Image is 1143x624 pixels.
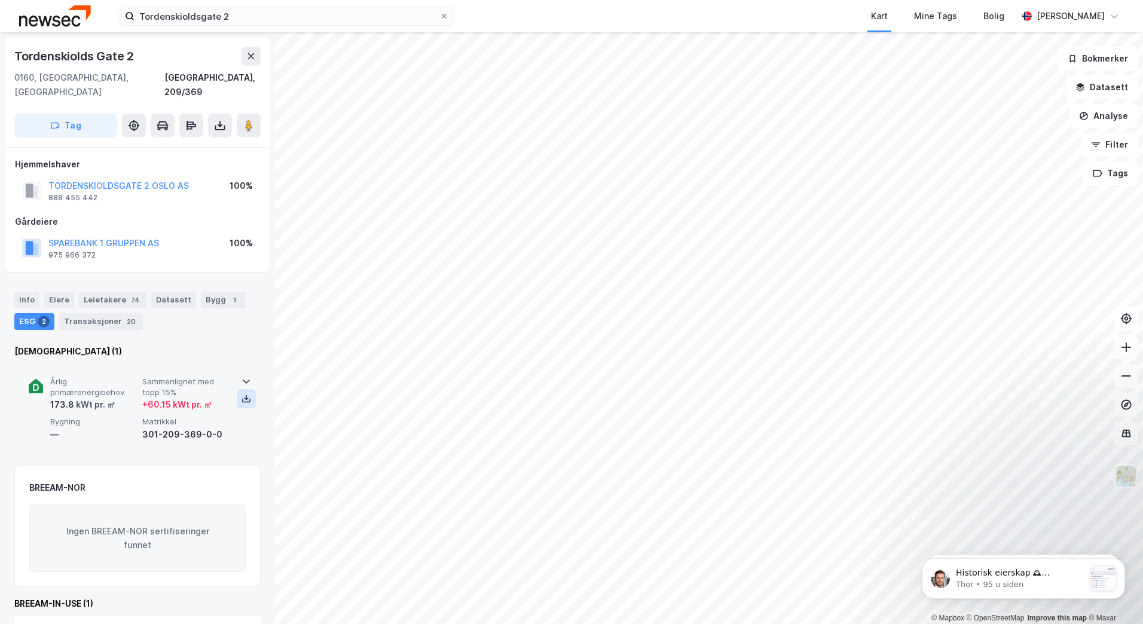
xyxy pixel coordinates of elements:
[135,7,439,25] input: Søk på adresse, matrikkel, gårdeiere, leietakere eller personer
[129,294,142,306] div: 74
[29,481,85,495] div: BREEAM-NOR
[14,313,54,330] div: ESG
[79,292,146,308] div: Leietakere
[50,427,137,442] div: —
[14,71,164,99] div: 0160, [GEOGRAPHIC_DATA], [GEOGRAPHIC_DATA]
[142,417,230,427] span: Matrikkel
[19,5,91,26] img: newsec-logo.f6e21ccffca1b3a03d2d.png
[914,9,957,23] div: Mine Tags
[201,292,245,308] div: Bygg
[228,294,240,306] div: 1
[38,316,50,328] div: 2
[142,427,230,442] div: 301-209-369-0-0
[59,313,143,330] div: Transaksjoner
[1058,47,1138,71] button: Bokmerker
[931,614,964,622] a: Mapbox
[230,179,253,193] div: 100%
[74,397,115,412] div: kWt pr. ㎡
[48,250,96,260] div: 975 966 372
[50,417,137,427] span: Bygning
[50,377,137,397] span: Årlig primærenergibehov
[871,9,888,23] div: Kart
[904,534,1143,618] iframe: Intercom notifications melding
[44,292,74,308] div: Eiere
[983,9,1004,23] div: Bolig
[15,215,260,229] div: Gårdeiere
[14,47,136,66] div: Tordenskiolds Gate 2
[967,614,1025,622] a: OpenStreetMap
[142,377,230,397] span: Sammenlignet med topp 15%
[14,114,117,137] button: Tag
[14,344,261,359] div: [DEMOGRAPHIC_DATA] (1)
[29,504,246,573] div: Ingen BREEAM-NOR sertifiseringer funnet
[14,597,261,611] div: BREEAM-IN-USE (1)
[50,397,115,412] div: 173.8
[1037,9,1105,23] div: [PERSON_NAME]
[142,397,212,412] div: + 60.15 kWt pr. ㎡
[15,157,260,172] div: Hjemmelshaver
[230,236,253,250] div: 100%
[151,292,196,308] div: Datasett
[124,316,138,328] div: 20
[1065,75,1138,99] button: Datasett
[1083,161,1138,185] button: Tags
[48,193,97,203] div: 888 455 442
[1028,614,1087,622] a: Improve this map
[1069,104,1138,128] button: Analyse
[164,71,261,99] div: [GEOGRAPHIC_DATA], 209/369
[14,292,39,308] div: Info
[1115,465,1138,488] img: Z
[1081,133,1138,157] button: Filter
